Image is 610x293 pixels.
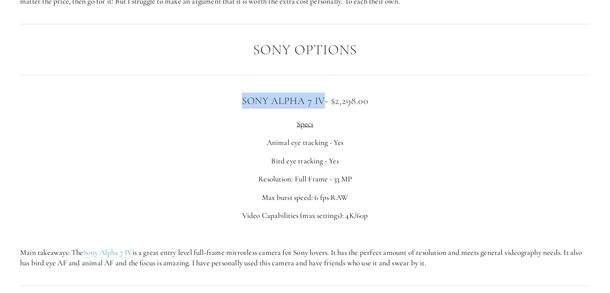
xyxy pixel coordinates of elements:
[20,247,590,269] p: Main takeaways: The is a great entry level full-frame mirrorless camera for Sony lovers. It has t...
[20,210,590,221] p: Video Capabilities (max settings): 4K/60p
[242,95,325,108] a: Sony Alpha 7 IV
[20,42,590,58] h2: Sony Options
[83,248,132,258] a: Sony Alpha 7 IV
[20,93,590,109] h3: - $2,298.00
[20,174,590,185] p: Resolution: Full Frame - 33 MP
[297,119,314,128] span: Specs
[20,192,590,203] p: Max burst speed: 6 fps RAW
[20,156,590,167] p: Bird eye tracking - Yes
[20,137,590,148] p: Animal eye tracking - Yes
